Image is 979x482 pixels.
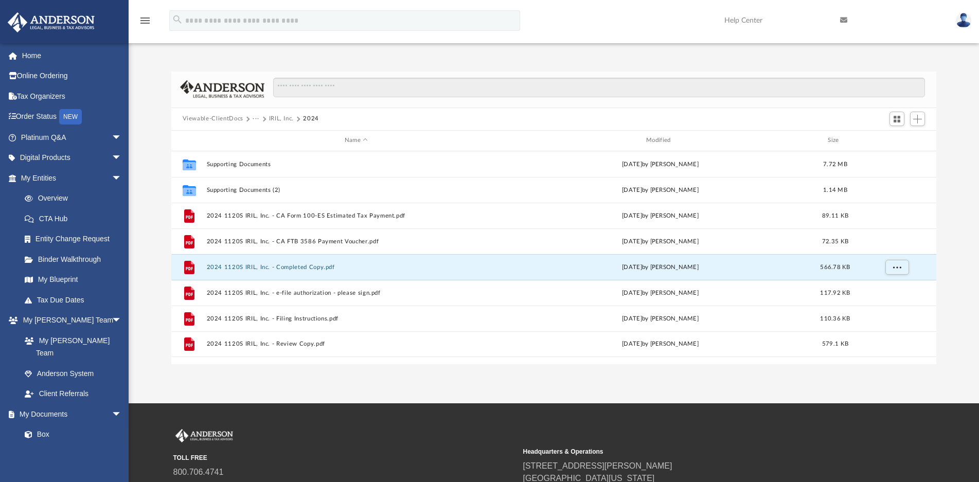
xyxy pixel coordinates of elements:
[14,188,137,209] a: Overview
[822,238,848,244] span: 72.35 KB
[510,314,810,323] div: [DATE] by [PERSON_NAME]
[822,212,848,218] span: 89.11 KB
[823,187,847,192] span: 1.14 MB
[206,187,506,193] button: Supporting Documents (2)
[206,161,506,168] button: Supporting Documents
[820,290,850,295] span: 117.92 KB
[171,151,937,364] div: grid
[14,330,127,363] a: My [PERSON_NAME] Team
[206,264,506,271] button: 2024 1120S IRIL, Inc. - Completed Copy.pdf
[510,211,810,220] div: [DATE] by [PERSON_NAME]
[510,340,810,349] div: [DATE] by [PERSON_NAME]
[14,363,132,384] a: Anderson System
[253,114,259,123] button: ···
[112,148,132,169] span: arrow_drop_down
[889,112,905,126] button: Switch to Grid View
[112,127,132,148] span: arrow_drop_down
[173,453,516,462] small: TOLL FREE
[206,136,506,145] div: Name
[860,136,932,145] div: id
[139,14,151,27] i: menu
[910,112,925,126] button: Add
[7,310,132,331] a: My [PERSON_NAME] Teamarrow_drop_down
[510,237,810,246] div: [DATE] by [PERSON_NAME]
[510,136,810,145] div: Modified
[173,429,235,442] img: Anderson Advisors Platinum Portal
[820,264,850,270] span: 566.78 KB
[206,238,506,245] button: 2024 1120S IRIL, Inc. - CA FTB 3586 Payment Voucher.pdf
[523,461,672,470] a: [STREET_ADDRESS][PERSON_NAME]
[510,185,810,194] div: [DATE] by [PERSON_NAME]
[112,168,132,189] span: arrow_drop_down
[7,148,137,168] a: Digital Productsarrow_drop_down
[183,114,243,123] button: Viewable-ClientDocs
[7,404,132,424] a: My Documentsarrow_drop_down
[172,14,183,25] i: search
[14,384,132,404] a: Client Referrals
[814,136,856,145] div: Size
[7,127,137,148] a: Platinum Q&Aarrow_drop_down
[5,12,98,32] img: Anderson Advisors Platinum Portal
[139,20,151,27] a: menu
[14,444,132,465] a: Meeting Minutes
[7,168,137,188] a: My Entitiesarrow_drop_down
[956,13,971,28] img: User Pic
[14,270,132,290] a: My Blueprint
[175,136,201,145] div: id
[206,290,506,296] button: 2024 1120S IRIL, Inc. - e-file authorization - please sign.pdf
[7,66,137,86] a: Online Ordering
[303,114,319,123] button: 2024
[112,310,132,331] span: arrow_drop_down
[206,341,506,347] button: 2024 1120S IRIL, Inc. - Review Copy.pdf
[269,114,294,123] button: IRIL, Inc.
[14,249,137,270] a: Binder Walkthrough
[7,86,137,106] a: Tax Organizers
[14,290,137,310] a: Tax Due Dates
[822,341,848,347] span: 579.1 KB
[523,447,866,456] small: Headquarters & Operations
[885,259,909,275] button: More options
[510,262,810,272] div: [DATE] by [PERSON_NAME]
[14,229,137,249] a: Entity Change Request
[206,212,506,219] button: 2024 1120S IRIL, Inc. - CA Form 100-ES Estimated Tax Payment.pdf
[823,161,847,167] span: 7.72 MB
[112,404,132,425] span: arrow_drop_down
[820,315,850,321] span: 110.36 KB
[14,424,127,445] a: Box
[7,106,137,128] a: Order StatusNEW
[273,78,925,97] input: Search files and folders
[510,159,810,169] div: [DATE] by [PERSON_NAME]
[173,468,224,476] a: 800.706.4741
[59,109,82,124] div: NEW
[510,288,810,297] div: [DATE] by [PERSON_NAME]
[7,45,137,66] a: Home
[206,315,506,322] button: 2024 1120S IRIL, Inc. - Filing Instructions.pdf
[14,208,137,229] a: CTA Hub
